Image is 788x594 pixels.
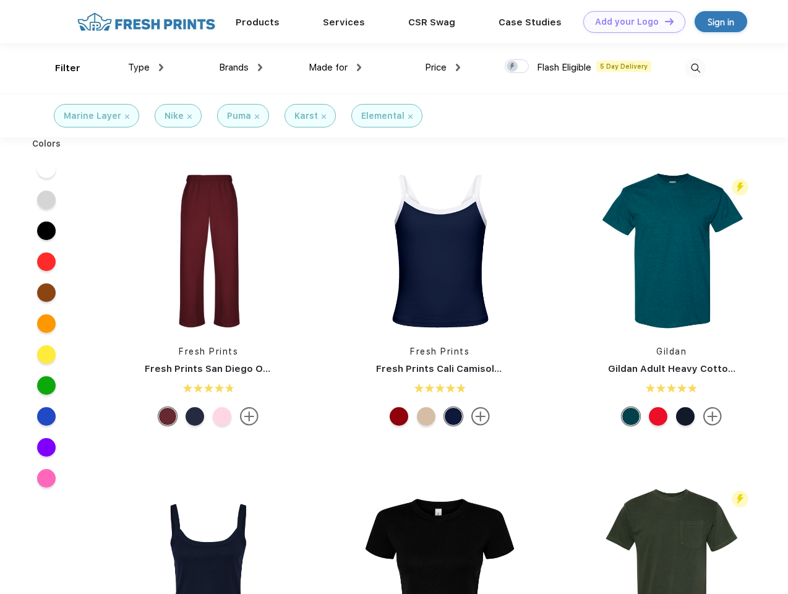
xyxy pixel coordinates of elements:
div: Antiqu Jade Dome [622,407,640,426]
div: Crimson Red mto [158,407,177,426]
div: Elemental [361,110,405,123]
a: Gildan [656,346,687,356]
img: filter_cancel.svg [187,114,192,119]
span: Brands [219,62,249,73]
img: dropdown.png [159,64,163,71]
a: Gildan Adult Heavy Cotton T-Shirt [608,363,769,374]
img: DT [665,18,674,25]
div: Navy [186,407,204,426]
a: Fresh Prints Cali Camisole Top [376,363,521,374]
div: Oat White [417,407,435,426]
img: dropdown.png [357,64,361,71]
img: fo%20logo%202.webp [74,11,219,33]
span: Type [128,62,150,73]
div: Marine Layer [64,110,121,123]
a: Products [236,17,280,28]
div: Add your Logo [595,17,659,27]
div: Filter [55,61,80,75]
div: Nike [165,110,184,123]
img: func=resize&h=266 [358,168,522,333]
div: Pink [213,407,231,426]
a: Fresh Prints [410,346,469,356]
img: more.svg [471,407,490,426]
a: Services [323,17,365,28]
img: flash_active_toggle.svg [732,491,748,507]
img: filter_cancel.svg [125,114,129,119]
div: Navy [676,407,695,426]
div: Puma [227,110,251,123]
div: Navy White [444,407,463,426]
div: Colors [23,137,71,150]
div: Red [649,407,667,426]
img: dropdown.png [456,64,460,71]
img: func=resize&h=266 [589,168,754,333]
a: Fresh Prints [179,346,238,356]
span: 5 Day Delivery [596,61,651,72]
a: Fresh Prints San Diego Open Heavyweight Sweatpants [145,363,405,374]
img: desktop_search.svg [685,58,706,79]
img: dropdown.png [258,64,262,71]
img: filter_cancel.svg [408,114,413,119]
img: more.svg [240,407,259,426]
div: Sign in [708,15,734,29]
img: flash_active_toggle.svg [732,179,748,196]
a: CSR Swag [408,17,455,28]
img: func=resize&h=266 [126,168,291,333]
img: more.svg [703,407,722,426]
img: filter_cancel.svg [255,114,259,119]
a: Sign in [695,11,747,32]
span: Price [425,62,447,73]
div: Crimson White [390,407,408,426]
img: filter_cancel.svg [322,114,326,119]
div: Karst [294,110,318,123]
span: Flash Eligible [537,62,591,73]
span: Made for [309,62,348,73]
